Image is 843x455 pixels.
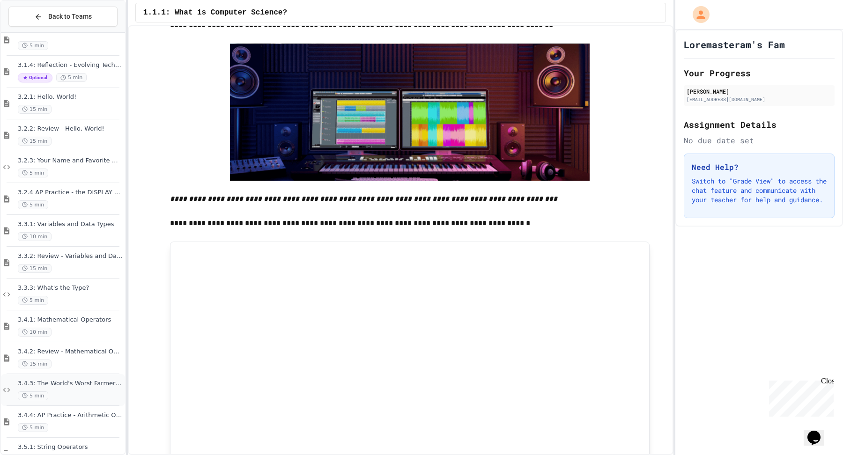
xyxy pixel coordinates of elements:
h1: Loremasteram's Fam [684,38,785,51]
span: 3.4.2: Review - Mathematical Operators [18,348,123,356]
span: 15 min [18,105,52,114]
div: [EMAIL_ADDRESS][DOMAIN_NAME] [687,96,832,103]
span: Optional [18,73,52,82]
span: 3.4.4: AP Practice - Arithmetic Operators [18,411,123,419]
h3: Need Help? [692,161,827,173]
span: 3.5.1: String Operators [18,443,123,451]
div: Chat with us now!Close [4,4,65,59]
div: [PERSON_NAME] [687,87,832,95]
span: 3.2.2: Review - Hello, World! [18,125,123,133]
span: 3.3.2: Review - Variables and Data Types [18,252,123,260]
span: 3.1.4: Reflection - Evolving Technology [18,61,123,69]
span: 5 min [18,200,48,209]
h2: Assignment Details [684,118,835,131]
div: No due date set [684,135,835,146]
span: 15 min [18,137,52,146]
button: Back to Teams [8,7,118,27]
span: 15 min [18,360,52,368]
span: 3.3.1: Variables and Data Types [18,220,123,228]
span: 5 min [18,391,48,400]
div: My Account [683,4,712,25]
span: 3.2.3: Your Name and Favorite Movie [18,157,123,165]
span: 3.4.1: Mathematical Operators [18,316,123,324]
span: 3.2.1: Hello, World! [18,93,123,101]
span: 5 min [18,169,48,177]
span: 5 min [56,73,87,82]
iframe: chat widget [804,418,834,446]
span: 5 min [18,296,48,305]
h2: Your Progress [684,66,835,80]
span: 3.4.3: The World's Worst Farmers Market [18,380,123,388]
span: 10 min [18,232,52,241]
span: 10 min [18,328,52,337]
span: 5 min [18,423,48,432]
span: Back to Teams [48,12,92,22]
span: 3.3.3: What's the Type? [18,284,123,292]
span: 5 min [18,41,48,50]
span: 3.2.4 AP Practice - the DISPLAY Procedure [18,189,123,197]
span: 15 min [18,264,52,273]
span: 1.1.1: What is Computer Science? [143,7,287,18]
p: Switch to "Grade View" to access the chat feature and communicate with your teacher for help and ... [692,176,827,205]
iframe: chat widget [765,377,834,417]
